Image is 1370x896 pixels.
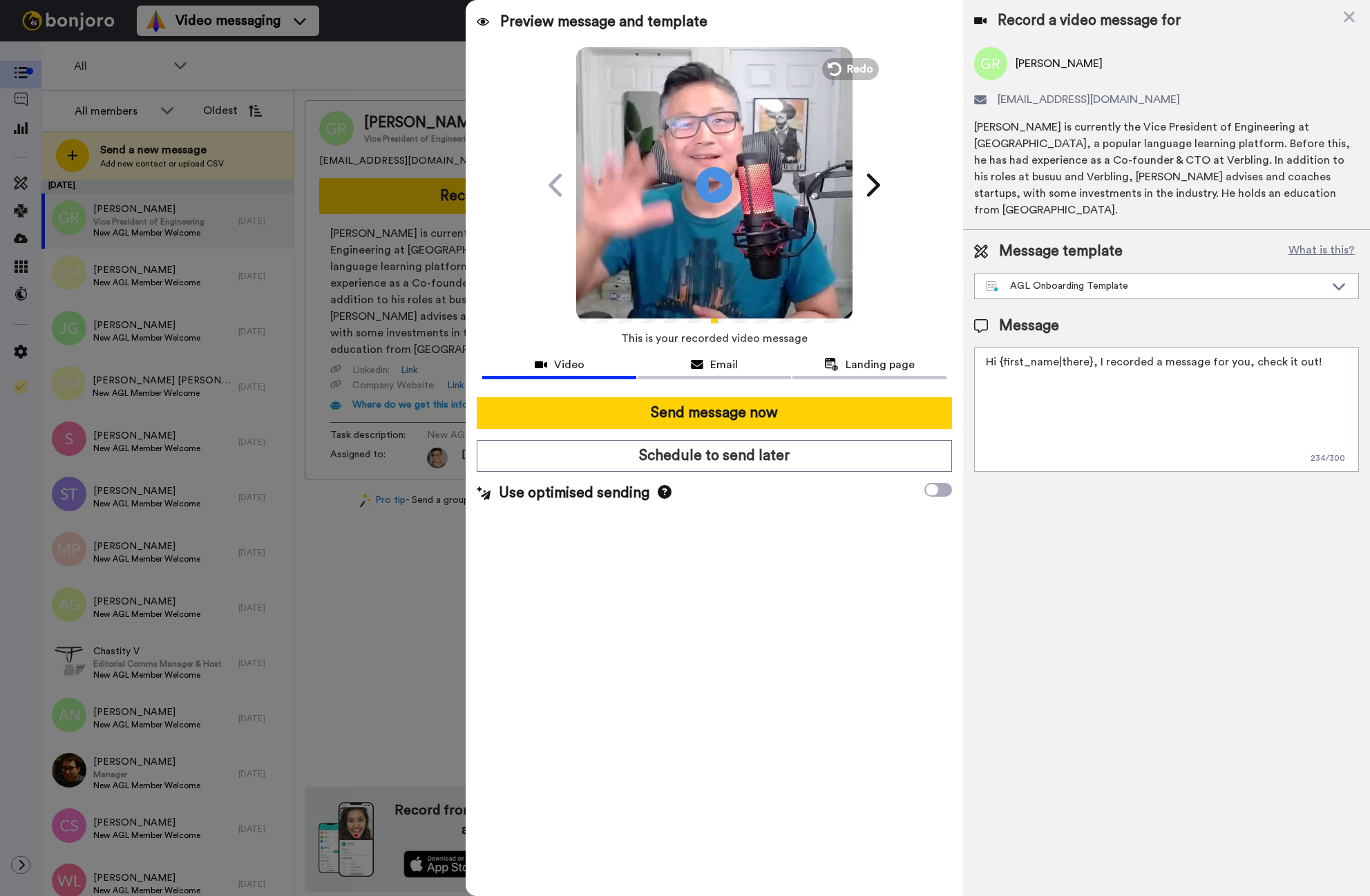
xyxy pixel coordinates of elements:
[499,483,649,504] span: Use optimised sending
[1284,241,1359,262] button: What is this?
[477,440,952,472] button: Schedule to send later
[974,347,1359,472] textarea: Hi {first_name|there}, I recorded a message for you, check it out!
[846,356,915,373] span: Landing page
[986,279,1325,293] div: AGL Onboarding Template
[621,323,808,354] span: This is your recorded video message
[974,119,1359,218] div: [PERSON_NAME] is currently the Vice President of Engineering at [GEOGRAPHIC_DATA], a popular lang...
[710,356,738,373] span: Email
[986,281,999,292] img: nextgen-template.svg
[998,91,1180,108] span: [EMAIL_ADDRESS][DOMAIN_NAME]
[999,316,1059,336] span: Message
[554,356,584,373] span: Video
[477,397,952,429] button: Send message now
[999,241,1123,262] span: Message template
